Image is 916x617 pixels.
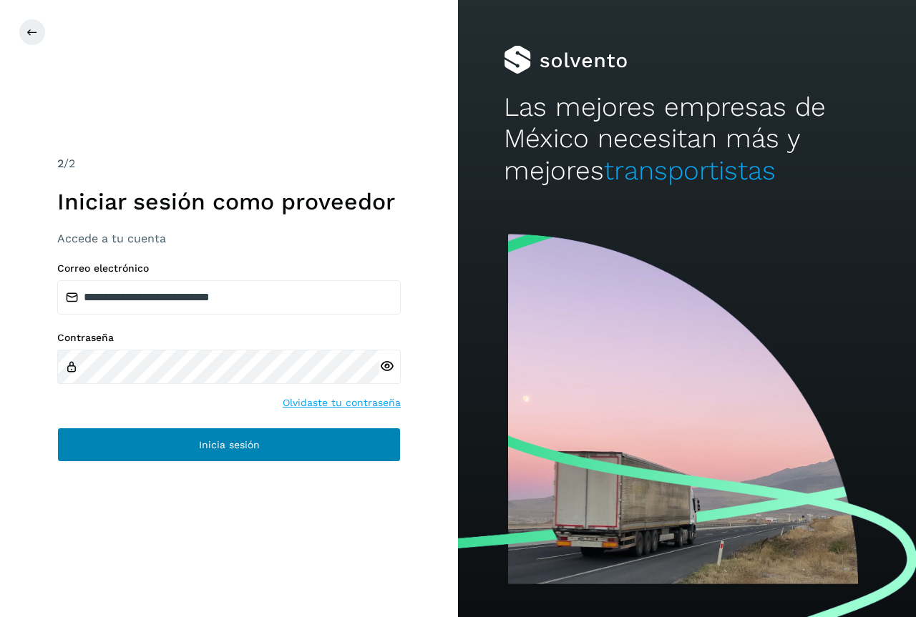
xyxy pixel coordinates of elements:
[57,157,64,170] span: 2
[57,262,401,275] label: Correo electrónico
[57,428,401,462] button: Inicia sesión
[57,232,401,245] h3: Accede a tu cuenta
[504,92,870,187] h2: Las mejores empresas de México necesitan más y mejores
[283,395,401,410] a: Olvidaste tu contraseña
[57,332,401,344] label: Contraseña
[57,188,401,215] h1: Iniciar sesión como proveedor
[604,155,776,186] span: transportistas
[57,155,401,172] div: /2
[199,440,260,450] span: Inicia sesión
